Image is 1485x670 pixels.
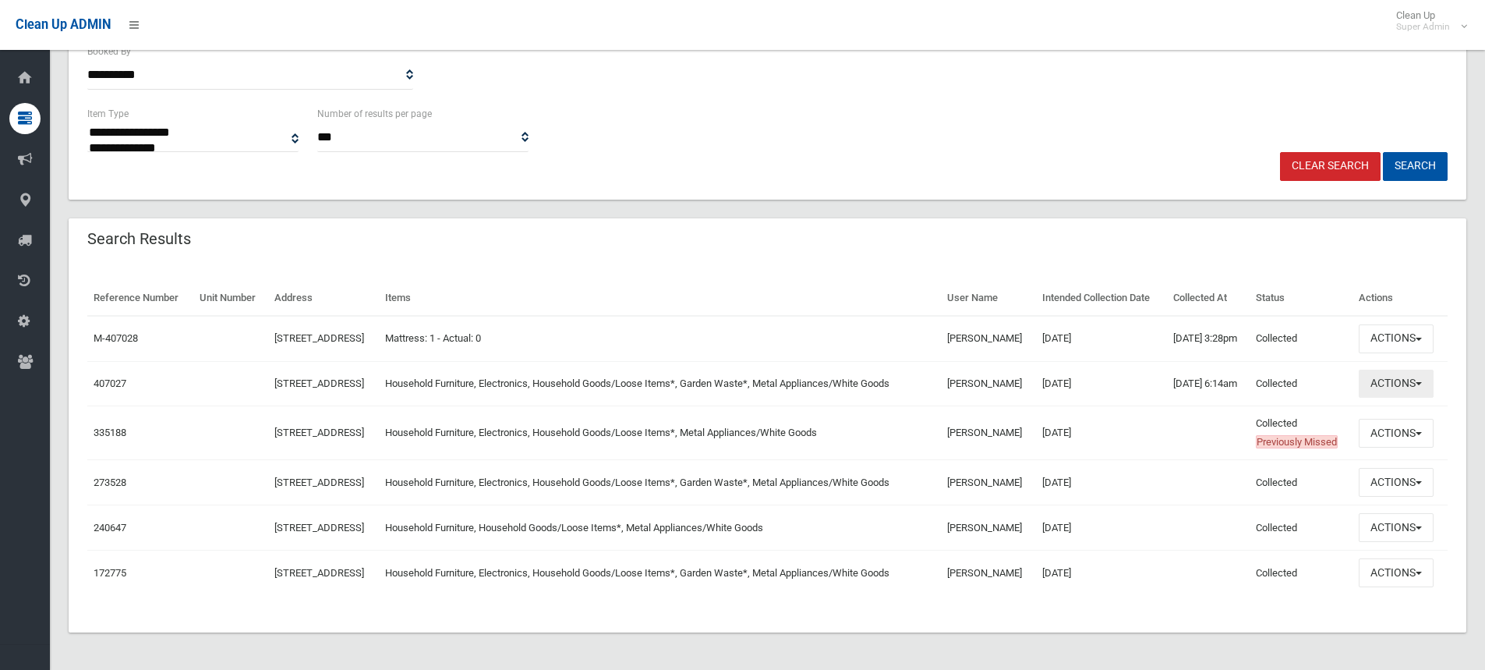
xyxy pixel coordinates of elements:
td: [PERSON_NAME] [941,406,1036,460]
a: [STREET_ADDRESS] [274,332,364,344]
td: [PERSON_NAME] [941,505,1036,551]
td: [PERSON_NAME] [941,460,1036,505]
td: Household Furniture, Electronics, Household Goods/Loose Items*, Metal Appliances/White Goods [379,406,941,460]
td: [DATE] [1036,406,1167,460]
a: 273528 [94,477,126,488]
td: Mattress: 1 - Actual: 0 [379,316,941,361]
td: Collected [1250,505,1352,551]
th: Items [379,281,941,316]
a: M-407028 [94,332,138,344]
td: [DATE] [1036,316,1167,361]
button: Actions [1359,558,1434,587]
a: 172775 [94,567,126,579]
td: [DATE] 3:28pm [1167,316,1250,361]
td: [DATE] [1036,551,1167,595]
td: [PERSON_NAME] [941,316,1036,361]
label: Booked By [87,43,131,60]
td: [DATE] 6:14am [1167,361,1250,406]
button: Actions [1359,324,1434,353]
td: [DATE] [1036,460,1167,505]
a: 240647 [94,522,126,534]
th: Unit Number [193,281,268,316]
button: Search [1383,152,1448,181]
td: [DATE] [1036,361,1167,406]
td: Household Furniture, Electronics, Household Goods/Loose Items*, Garden Waste*, Metal Appliances/W... [379,551,941,595]
a: [STREET_ADDRESS] [274,567,364,579]
span: Clean Up [1388,9,1466,33]
th: Address [268,281,380,316]
td: Collected [1250,316,1352,361]
header: Search Results [69,224,210,254]
th: User Name [941,281,1036,316]
a: 335188 [94,427,126,438]
td: Collected [1250,406,1352,460]
a: [STREET_ADDRESS] [274,378,364,389]
th: Reference Number [87,281,193,316]
td: [PERSON_NAME] [941,551,1036,595]
td: Household Furniture, Electronics, Household Goods/Loose Items*, Garden Waste*, Metal Appliances/W... [379,361,941,406]
span: Previously Missed [1256,435,1338,448]
button: Actions [1359,513,1434,542]
button: Actions [1359,468,1434,497]
td: Collected [1250,460,1352,505]
th: Status [1250,281,1352,316]
td: [DATE] [1036,505,1167,551]
a: 407027 [94,378,126,389]
a: [STREET_ADDRESS] [274,427,364,438]
td: Household Furniture, Electronics, Household Goods/Loose Items*, Garden Waste*, Metal Appliances/W... [379,460,941,505]
small: Super Admin [1396,21,1450,33]
button: Actions [1359,419,1434,448]
th: Collected At [1167,281,1250,316]
label: Item Type [87,105,129,122]
button: Actions [1359,370,1434,399]
a: [STREET_ADDRESS] [274,477,364,488]
th: Intended Collection Date [1036,281,1167,316]
label: Number of results per page [317,105,432,122]
td: Collected [1250,551,1352,595]
td: [PERSON_NAME] [941,361,1036,406]
a: Clear Search [1280,152,1381,181]
td: Household Furniture, Household Goods/Loose Items*, Metal Appliances/White Goods [379,505,941,551]
td: Collected [1250,361,1352,406]
th: Actions [1352,281,1448,316]
span: Clean Up ADMIN [16,17,111,32]
a: [STREET_ADDRESS] [274,522,364,534]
